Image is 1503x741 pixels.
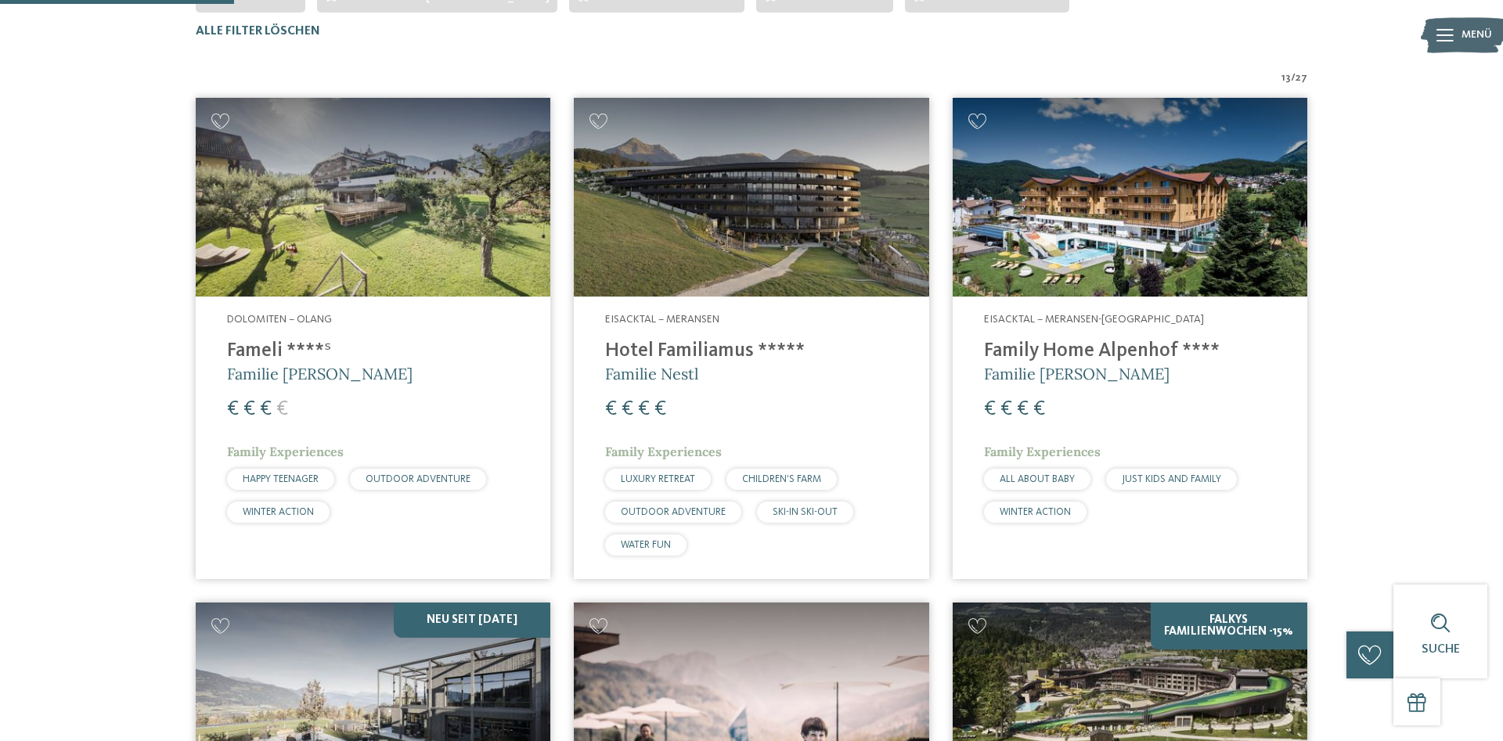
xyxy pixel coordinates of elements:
span: / [1291,70,1296,86]
span: Family Experiences [227,444,344,459]
span: 27 [1296,70,1307,86]
img: Familienhotels gesucht? Hier findet ihr die besten! [574,98,928,297]
span: HAPPY TEENAGER [243,474,319,484]
img: Familienhotels gesucht? Hier findet ihr die besten! [196,98,550,297]
span: € [1017,399,1029,419]
span: Familie Nestl [605,364,698,383]
span: ALL ABOUT BABY [1000,474,1075,484]
span: WATER FUN [621,540,671,550]
span: Family Experiences [984,444,1101,459]
span: € [260,399,272,419]
span: € [605,399,617,419]
span: € [227,399,239,419]
span: WINTER ACTION [1000,507,1071,517]
span: Eisacktal – Meransen-[GEOGRAPHIC_DATA] [984,314,1204,325]
span: WINTER ACTION [243,507,314,517]
span: CHILDREN’S FARM [742,474,821,484]
span: Dolomiten – Olang [227,314,332,325]
span: SKI-IN SKI-OUT [773,507,838,517]
span: € [638,399,650,419]
span: OUTDOOR ADVENTURE [366,474,470,484]
a: Familienhotels gesucht? Hier findet ihr die besten! Eisacktal – Meransen Hotel Familiamus ***** F... [574,98,928,579]
span: 13 [1281,70,1291,86]
span: Familie [PERSON_NAME] [227,364,413,383]
span: JUST KIDS AND FAMILY [1122,474,1221,484]
span: Eisacktal – Meransen [605,314,719,325]
a: Familienhotels gesucht? Hier findet ihr die besten! Dolomiten – Olang Fameli ****ˢ Familie [PERSO... [196,98,550,579]
span: Alle Filter löschen [196,25,320,38]
a: Familienhotels gesucht? Hier findet ihr die besten! Eisacktal – Meransen-[GEOGRAPHIC_DATA] Family... [953,98,1307,579]
span: € [243,399,255,419]
span: Family Experiences [605,444,722,459]
span: Suche [1422,643,1460,656]
span: € [622,399,633,419]
img: Family Home Alpenhof **** [953,98,1307,297]
span: € [654,399,666,419]
span: € [984,399,996,419]
span: € [1000,399,1012,419]
span: LUXURY RETREAT [621,474,695,484]
span: € [276,399,288,419]
span: OUTDOOR ADVENTURE [621,507,726,517]
span: € [1033,399,1045,419]
span: Familie [PERSON_NAME] [984,364,1170,383]
h4: Family Home Alpenhof **** [984,340,1276,363]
